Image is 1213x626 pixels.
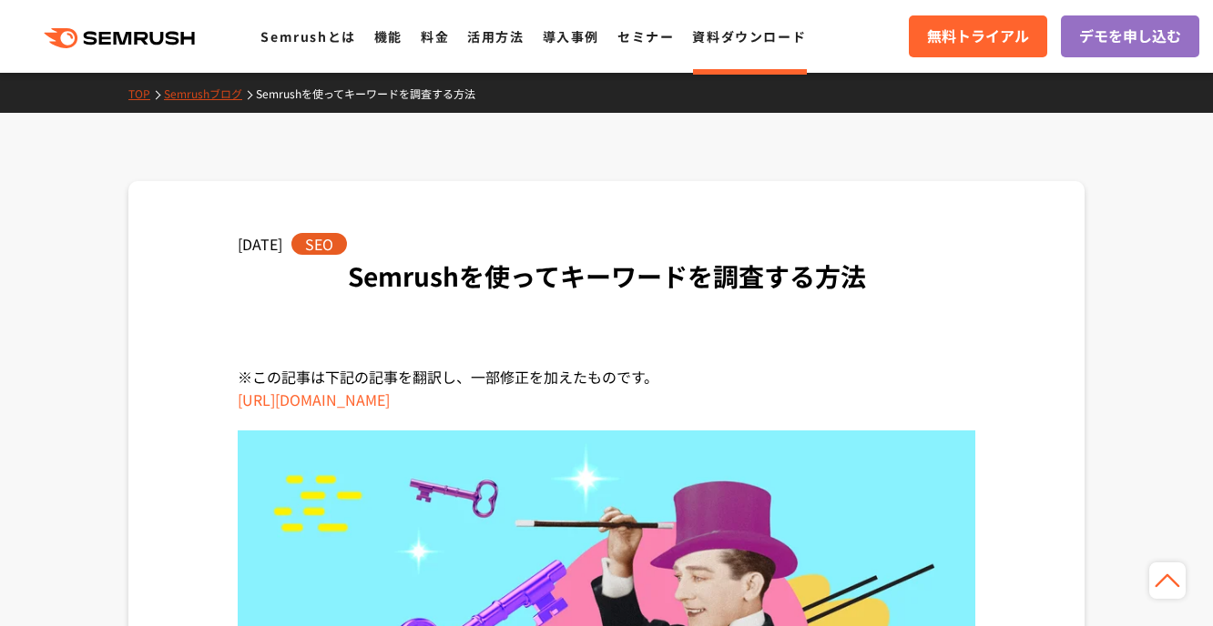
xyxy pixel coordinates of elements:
[238,256,975,297] h1: Semrushを使ってキーワードを調査する方法
[256,86,489,101] a: Semrushを使ってキーワードを調査する方法
[421,27,449,45] a: 料金
[692,27,806,45] a: 資料ダウンロード
[374,27,403,45] a: 機能
[238,233,282,255] span: [DATE]
[869,315,939,333] iframe: X Post Button
[543,27,599,45] a: 導入事例
[467,27,524,45] a: 活用方法
[927,25,1029,48] span: 無料トライアル
[164,86,256,101] a: Semrushブログ
[617,27,674,45] a: セミナー
[909,15,1047,57] a: 無料トライアル
[1079,25,1181,48] span: デモを申し込む
[1061,15,1199,57] a: デモを申し込む
[238,389,390,410] a: [URL][DOMAIN_NAME]
[238,366,975,412] div: ※この記事は下記の記事を翻訳し、一部修正を加えたものです。
[128,86,164,101] a: TOP
[291,233,347,255] span: SEO
[260,27,355,45] a: Semrushとは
